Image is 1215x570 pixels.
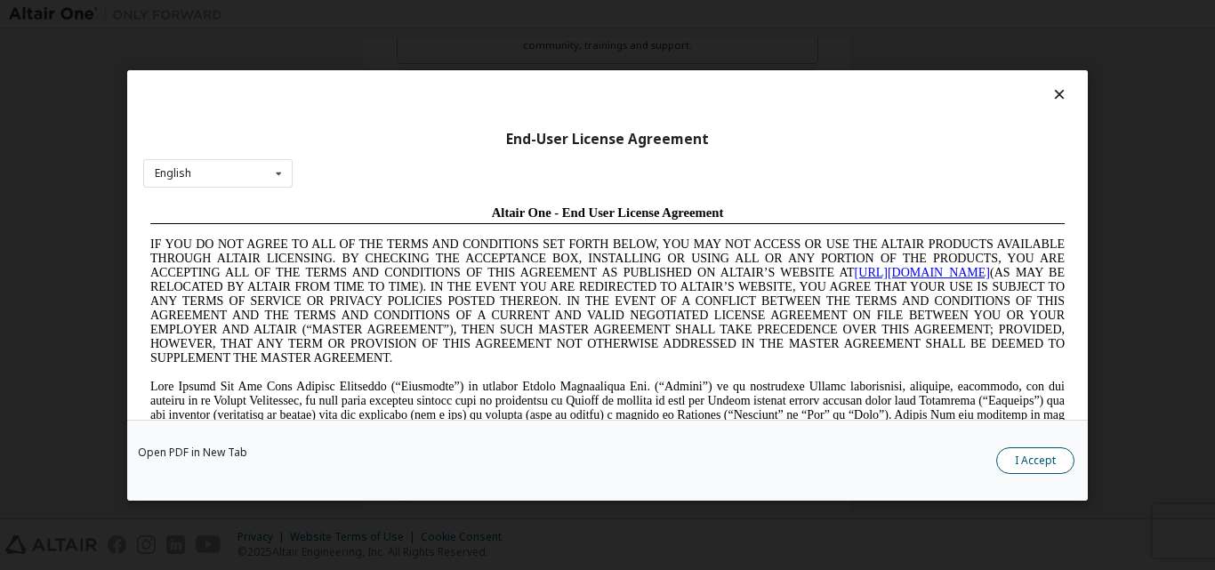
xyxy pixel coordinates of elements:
button: I Accept [996,446,1074,473]
div: End-User License Agreement [143,130,1072,148]
div: English [155,168,191,179]
span: Lore Ipsumd Sit Ame Cons Adipisc Elitseddo (“Eiusmodte”) in utlabor Etdolo Magnaaliqua Eni. (“Adm... [7,181,921,309]
a: [URL][DOMAIN_NAME] [712,68,847,81]
span: Altair One - End User License Agreement [349,7,581,21]
a: Open PDF in New Tab [138,446,247,457]
span: IF YOU DO NOT AGREE TO ALL OF THE TERMS AND CONDITIONS SET FORTH BELOW, YOU MAY NOT ACCESS OR USE... [7,39,921,166]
